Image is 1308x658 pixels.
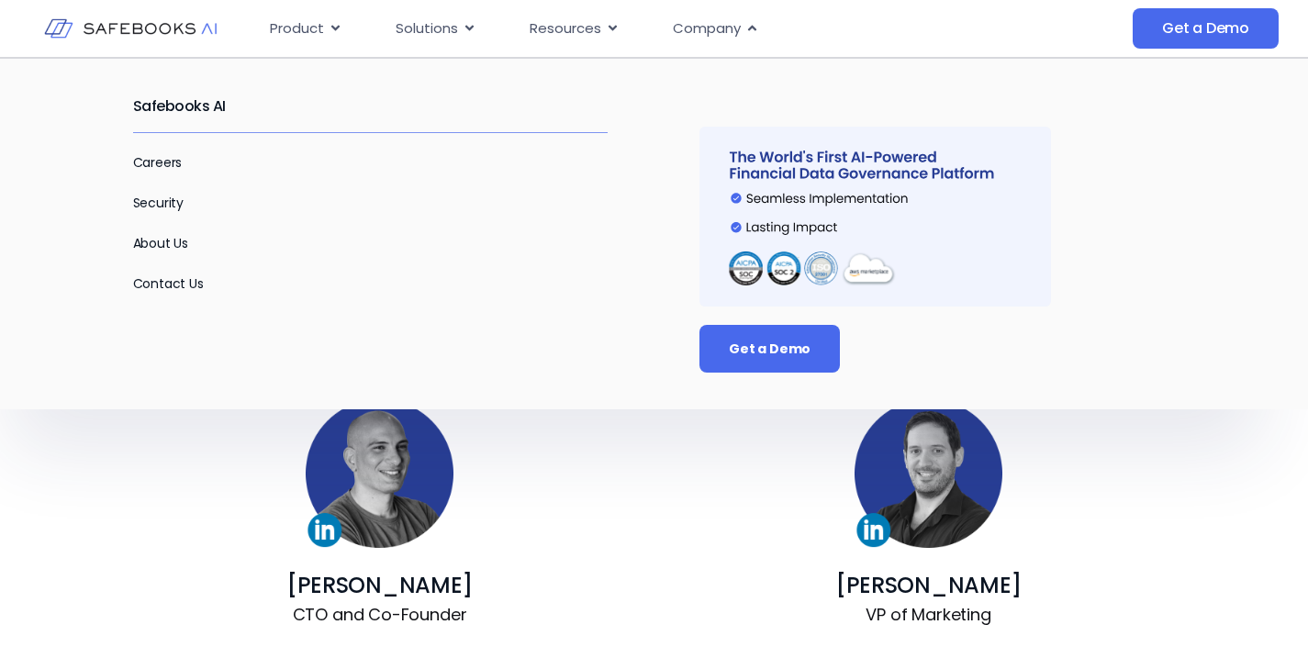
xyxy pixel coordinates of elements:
span: Get a Demo [729,340,811,358]
img: About Safebooks 4 [306,399,453,547]
a: About Us [133,234,189,252]
span: Company [673,18,741,39]
nav: Menu [255,11,995,47]
span: Resources [530,18,601,39]
h2: Safebooks AI [133,81,609,132]
p: VP of Marketing [682,604,1176,626]
a: [PERSON_NAME] [286,570,473,600]
a: Get a Demo [699,325,840,373]
a: Contact Us [133,274,204,293]
span: Get a Demo [1162,19,1249,38]
a: Security [133,194,184,212]
span: Solutions [396,18,458,39]
img: About Safebooks 5 [855,399,1002,547]
a: [PERSON_NAME] [835,570,1022,600]
p: CTO and Co-Founder [133,604,627,626]
div: Menu Toggle [255,11,995,47]
a: Careers [133,153,183,172]
span: Product [270,18,324,39]
a: Get a Demo [1133,8,1279,49]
